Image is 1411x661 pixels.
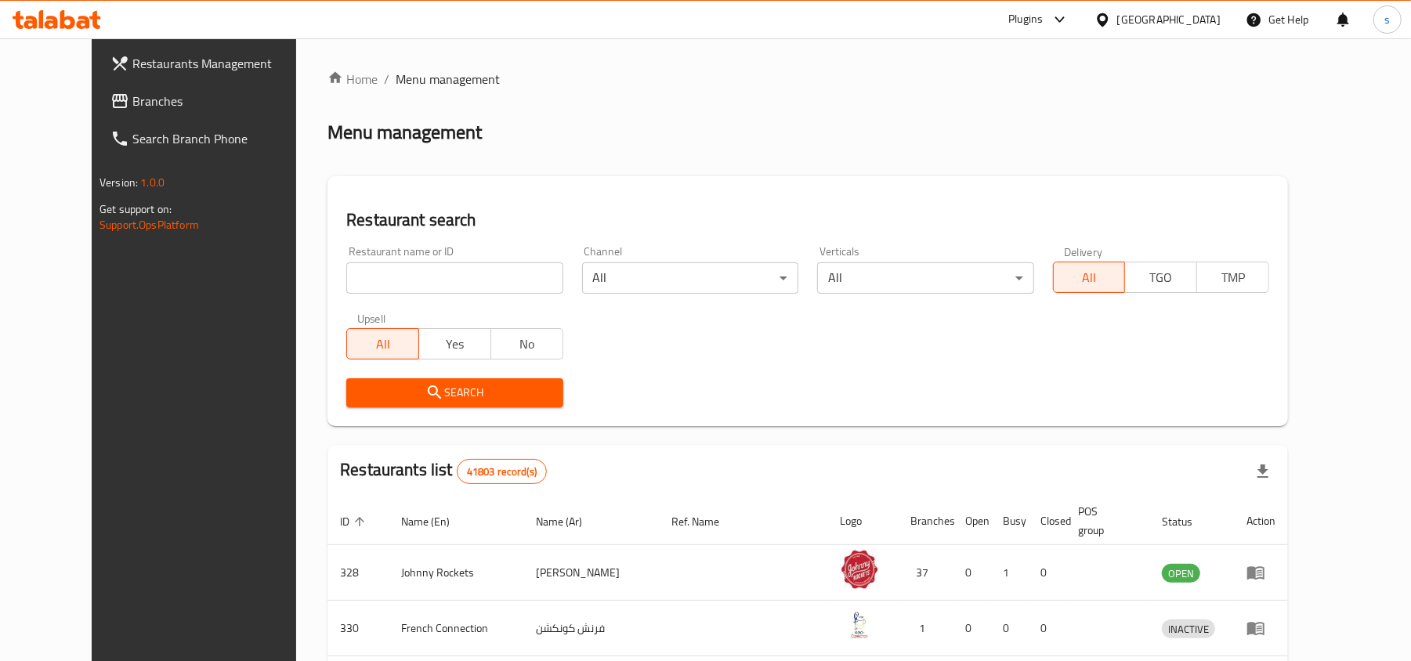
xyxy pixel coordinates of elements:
input: Search for restaurant name or ID.. [346,262,563,294]
span: All [353,333,413,356]
a: Branches [98,82,327,120]
button: TGO [1124,262,1197,293]
span: 1.0.0 [140,172,165,193]
div: Menu [1246,619,1275,638]
div: Menu [1246,563,1275,582]
span: Search Branch Phone [132,129,315,148]
span: Version: [99,172,138,193]
div: Export file [1244,453,1282,490]
img: Johnny Rockets [840,550,879,589]
td: 0 [990,601,1028,656]
h2: Restaurant search [346,208,1269,232]
span: POS group [1078,502,1131,540]
button: Search [346,378,563,407]
div: Plugins [1008,10,1043,29]
div: [GEOGRAPHIC_DATA] [1117,11,1221,28]
span: 41803 record(s) [458,464,546,479]
span: Name (Ar) [536,512,602,531]
span: Restaurants Management [132,54,315,73]
nav: breadcrumb [327,70,1288,88]
span: OPEN [1162,565,1200,583]
a: Home [327,70,378,88]
span: TGO [1131,266,1191,289]
button: Yes [418,328,491,359]
button: No [490,328,563,359]
a: Support.OpsPlatform [99,215,199,235]
div: All [817,262,1033,294]
span: TMP [1203,266,1263,289]
td: 328 [327,545,389,601]
td: 0 [1028,545,1065,601]
span: Branches [132,92,315,110]
label: Delivery [1064,246,1103,257]
button: All [346,328,419,359]
td: فرنش كونكشن [523,601,660,656]
span: Status [1162,512,1213,531]
span: Name (En) [401,512,470,531]
td: [PERSON_NAME] [523,545,660,601]
th: Branches [898,497,953,545]
span: s [1384,11,1390,28]
a: Restaurants Management [98,45,327,82]
td: 0 [953,601,990,656]
th: Busy [990,497,1028,545]
div: OPEN [1162,564,1200,583]
button: TMP [1196,262,1269,293]
span: Menu management [396,70,500,88]
h2: Restaurants list [340,458,547,484]
span: Yes [425,333,485,356]
span: Get support on: [99,199,172,219]
span: No [497,333,557,356]
span: ID [340,512,370,531]
td: 0 [1028,601,1065,656]
a: Search Branch Phone [98,120,327,157]
li: / [384,70,389,88]
th: Logo [827,497,898,545]
th: Action [1234,497,1288,545]
td: 37 [898,545,953,601]
td: French Connection [389,601,523,656]
span: Search [359,383,550,403]
img: French Connection [840,605,879,645]
h2: Menu management [327,120,482,145]
th: Open [953,497,990,545]
button: All [1053,262,1126,293]
span: Ref. Name [672,512,740,531]
td: Johnny Rockets [389,545,523,601]
span: All [1060,266,1120,289]
td: 330 [327,601,389,656]
div: Total records count [457,459,547,484]
td: 0 [953,545,990,601]
div: All [582,262,798,294]
span: INACTIVE [1162,620,1215,638]
td: 1 [990,545,1028,601]
label: Upsell [357,312,386,323]
th: Closed [1028,497,1065,545]
td: 1 [898,601,953,656]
